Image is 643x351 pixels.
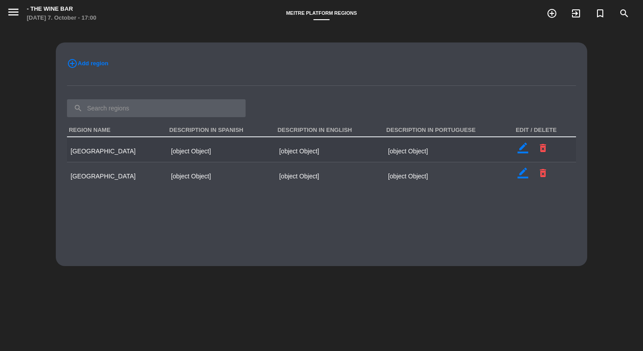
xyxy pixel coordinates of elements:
i: exit_to_app [571,8,581,19]
span: [GEOGRAPHIC_DATA] [71,148,136,155]
i: border_color [518,143,528,153]
span: Meitre Platform Regions [282,10,362,16]
i: add_circle_outline [67,58,78,69]
th: Region name [67,123,167,137]
span: [GEOGRAPHIC_DATA] [71,173,136,180]
span: [object Object] [388,148,428,155]
span: [object Object] [171,148,211,155]
th: Description in Spanish [167,123,276,137]
i: turned_in_not [595,8,605,19]
i: menu [7,5,20,19]
span: [object Object] [388,173,428,180]
span: [object Object] [279,148,319,155]
i: add_circle_outline [547,8,557,19]
input: Search regions [67,99,246,117]
i: delete_forever [538,143,548,153]
div: [DATE] 7. October - 17:00 [27,13,96,22]
i: search [619,8,630,19]
button: add_circle_outlineAdd region [67,58,109,69]
span: [object Object] [279,173,319,180]
th: Edit / Delete [514,123,576,137]
i: border_color [518,168,528,178]
th: Description in Portuguese [384,123,514,137]
span: [object Object] [171,173,211,180]
div: - The Wine Bar [27,4,96,13]
i: delete_forever [538,168,548,178]
span: Add region [78,59,109,68]
button: menu [7,5,20,21]
th: Description in English [276,123,384,137]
